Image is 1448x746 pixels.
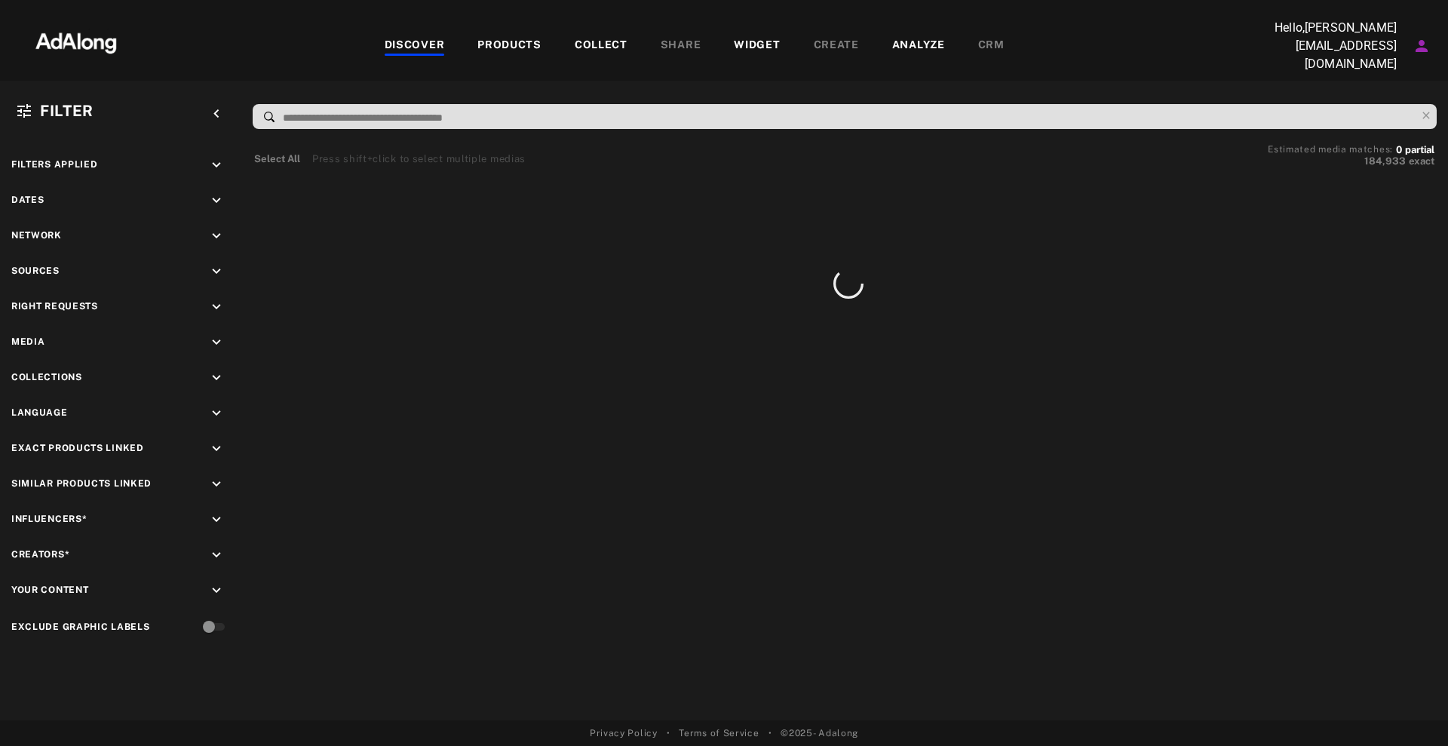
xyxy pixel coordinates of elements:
span: © 2025 - Adalong [781,726,858,740]
i: keyboard_arrow_down [208,299,225,315]
span: • [768,726,772,740]
i: keyboard_arrow_down [208,441,225,457]
button: Select All [254,152,300,167]
div: CREATE [814,37,859,55]
span: Creators* [11,549,69,560]
button: 184,933exact [1268,154,1434,169]
i: keyboard_arrow_left [208,106,225,122]
i: keyboard_arrow_down [208,228,225,244]
span: Influencers* [11,514,87,524]
span: Similar Products Linked [11,478,152,489]
i: keyboard_arrow_down [208,511,225,528]
i: keyboard_arrow_down [208,370,225,386]
span: Network [11,230,62,241]
span: 0 [1396,144,1402,155]
span: Media [11,336,45,347]
span: Dates [11,195,44,205]
span: Filter [40,102,94,120]
span: Collections [11,372,82,382]
span: Filters applied [11,159,98,170]
a: Privacy Policy [590,726,658,740]
i: keyboard_arrow_down [208,405,225,422]
div: WIDGET [734,37,780,55]
i: keyboard_arrow_down [208,157,225,173]
div: ANALYZE [892,37,945,55]
div: Exclude Graphic Labels [11,620,149,634]
span: • [667,726,670,740]
div: DISCOVER [385,37,445,55]
span: Your Content [11,585,88,595]
i: keyboard_arrow_down [208,263,225,280]
div: PRODUCTS [477,37,541,55]
span: 184,933 [1364,155,1406,167]
div: COLLECT [575,37,627,55]
span: Exact Products Linked [11,443,144,453]
img: 63233d7d88ed69de3c212112c67096b6.png [10,19,143,64]
i: keyboard_arrow_down [208,582,225,599]
div: Press shift+click to select multiple medias [312,152,526,167]
i: keyboard_arrow_down [208,547,225,563]
div: CRM [978,37,1005,55]
i: keyboard_arrow_down [208,476,225,493]
i: keyboard_arrow_down [208,334,225,351]
span: Sources [11,266,60,276]
p: Hello, [PERSON_NAME][EMAIL_ADDRESS][DOMAIN_NAME] [1246,19,1397,73]
span: Estimated media matches: [1268,144,1393,155]
span: Right Requests [11,301,98,312]
div: SHARE [661,37,701,55]
span: Language [11,407,68,418]
a: Terms of Service [679,726,759,740]
i: keyboard_arrow_down [208,192,225,209]
button: 0partial [1396,146,1434,154]
button: Account settings [1409,33,1434,59]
